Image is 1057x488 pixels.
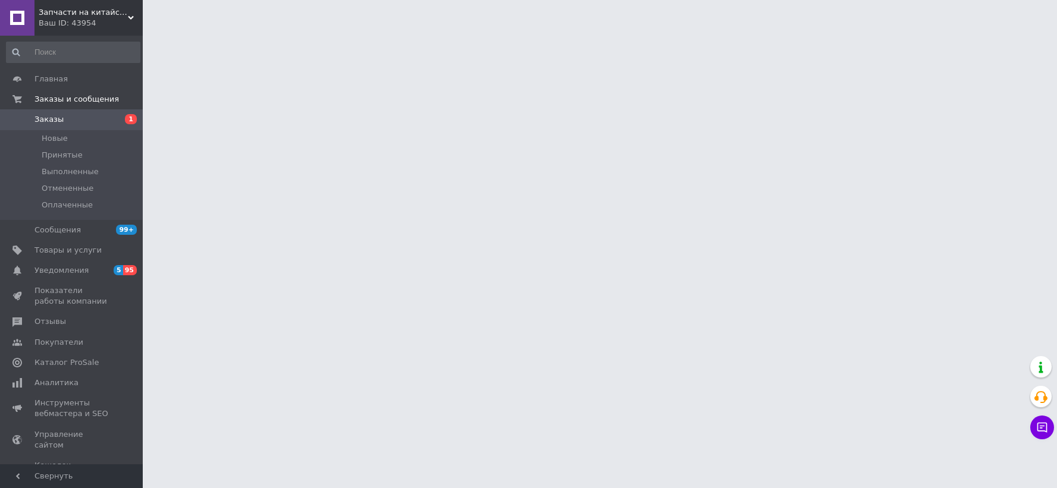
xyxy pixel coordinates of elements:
[34,225,81,235] span: Сообщения
[42,150,83,160] span: Принятые
[42,200,93,210] span: Оплаченные
[1030,415,1054,439] button: Чат с покупателем
[42,133,68,144] span: Новые
[6,42,140,63] input: Поиск
[34,245,102,256] span: Товары и услуги
[34,285,110,307] span: Показатели работы компании
[34,460,110,481] span: Кошелек компании
[125,114,137,124] span: 1
[34,398,110,419] span: Инструменты вебмастера и SEO
[34,337,83,348] span: Покупатели
[34,114,64,125] span: Заказы
[34,429,110,451] span: Управление сайтом
[34,265,89,276] span: Уведомления
[39,18,143,29] div: Ваш ID: 43954
[42,183,93,194] span: Отмененные
[116,225,137,235] span: 99+
[39,7,128,18] span: Запчасти на китайские автомобили
[34,94,119,105] span: Заказы и сообщения
[42,166,99,177] span: Выполненные
[123,265,137,275] span: 95
[114,265,123,275] span: 5
[34,316,66,327] span: Отзывы
[34,74,68,84] span: Главная
[34,357,99,368] span: Каталог ProSale
[34,377,79,388] span: Аналитика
